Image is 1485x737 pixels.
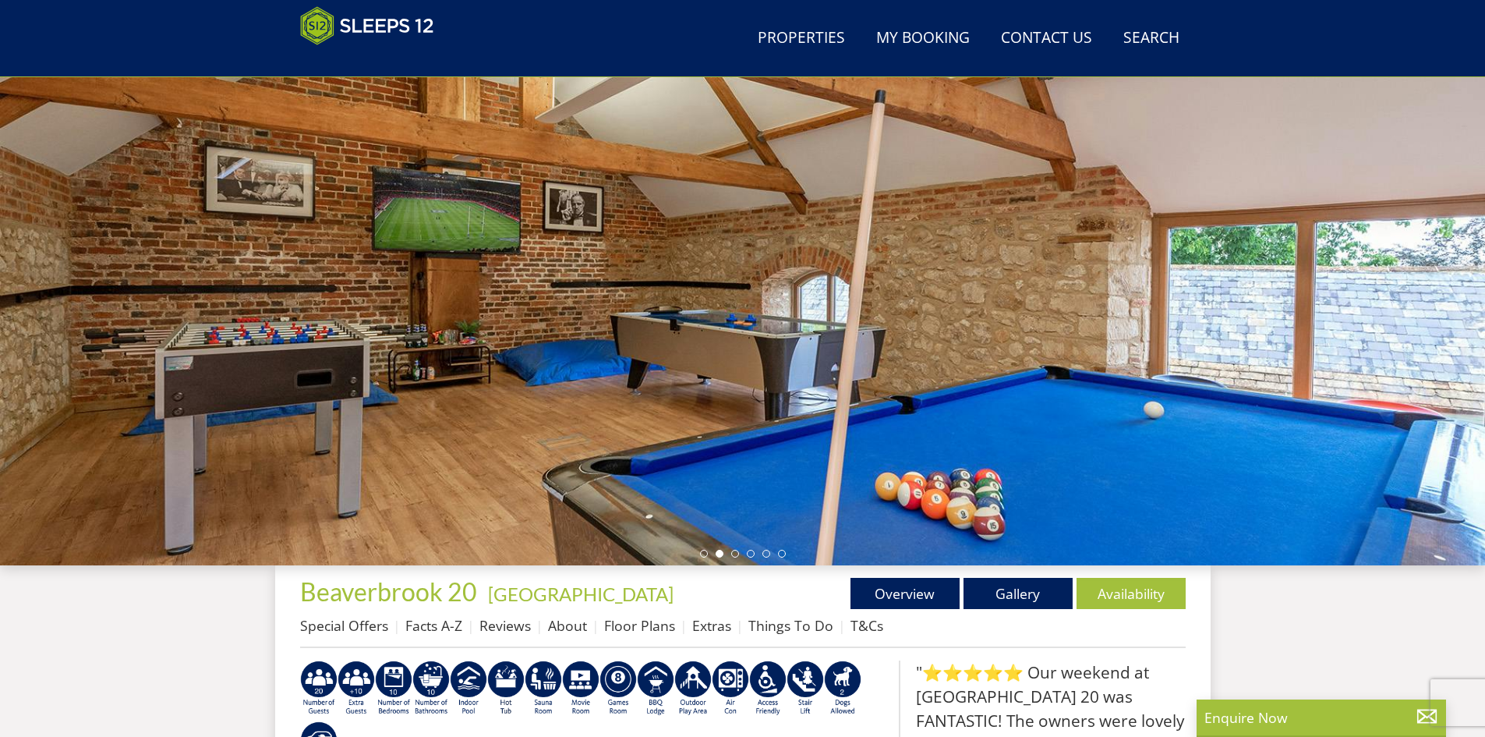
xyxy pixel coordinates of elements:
[1204,707,1438,728] p: Enquire Now
[375,661,412,717] img: AD_4nXfZxIz6BQB9SA1qRR_TR-5tIV0ZeFY52bfSYUXaQTY3KXVpPtuuoZT3Ql3RNthdyy4xCUoonkMKBfRi__QKbC4gcM_TO...
[748,616,833,635] a: Things To Do
[300,576,477,607] span: Beaverbrook 20
[405,616,462,635] a: Facts A-Z
[604,616,675,635] a: Floor Plans
[488,583,674,605] a: [GEOGRAPHIC_DATA]
[850,578,960,609] a: Overview
[712,661,749,717] img: AD_4nXdwraYVZ2fjjsozJ3MSjHzNlKXAQZMDIkuwYpBVn5DeKQ0F0MOgTPfN16CdbbfyNhSuQE5uMlSrE798PV2cbmCW5jN9_...
[412,661,450,717] img: AD_4nXfvn8RXFi48Si5WD_ef5izgnipSIXhRnV2E_jgdafhtv5bNmI08a5B0Z5Dh6wygAtJ5Dbjjt2cCuRgwHFAEvQBwYj91q...
[850,616,883,635] a: T&Cs
[692,616,731,635] a: Extras
[749,661,787,717] img: AD_4nXe3VD57-M2p5iq4fHgs6WJFzKj8B0b3RcPFe5LKK9rgeZlFmFoaMJPsJOOJzc7Q6RMFEqsjIZ5qfEJu1txG3QLmI_2ZW...
[963,578,1073,609] a: Gallery
[300,616,388,635] a: Special Offers
[487,661,525,717] img: AD_4nXcpX5uDwed6-YChlrI2BYOgXwgg3aqYHOhRm0XfZB-YtQW2NrmeCr45vGAfVKUq4uWnc59ZmEsEzoF5o39EWARlT1ewO...
[751,21,851,56] a: Properties
[787,661,824,717] img: AD_4nXeNuZ_RiRi883_nkolMQv9HCerd22NI0v1hHLGItzVV83AiNu4h--QJwUvANPnw_Sp7q9QsgAklTwjKkl_lqMaKwvT9Z...
[482,583,674,605] span: -
[300,661,338,717] img: AD_4nXe1hmHv4RwFZmJZoT7PU21_UdiT1KgGPh4q8mnJRrwVib1rpNG3PULgXhEdpKr8nEJZIBXjOu5x_-RPAN_1kgJuQCgcO...
[1117,21,1186,56] a: Search
[300,6,434,45] img: Sleeps 12
[599,661,637,717] img: AD_4nXdrZMsjcYNLGsKuA84hRzvIbesVCpXJ0qqnwZoX5ch9Zjv73tWe4fnFRs2gJ9dSiUubhZXckSJX_mqrZBmYExREIfryF...
[300,576,482,607] a: Beaverbrook 20
[674,661,712,717] img: AD_4nXfjdDqPkGBf7Vpi6H87bmAUe5GYCbodrAbU4sf37YN55BCjSXGx5ZgBV7Vb9EJZsXiNVuyAiuJUB3WVt-w9eJ0vaBcHg...
[995,21,1098,56] a: Contact Us
[479,616,531,635] a: Reviews
[562,661,599,717] img: AD_4nXcMx2CE34V8zJUSEa4yj9Pppk-n32tBXeIdXm2A2oX1xZoj8zz1pCuMiQujsiKLZDhbHnQsaZvA37aEfuFKITYDwIrZv...
[824,661,861,717] img: AD_4nXe7_8LrJK20fD9VNWAdfykBvHkWcczWBt5QOadXbvIwJqtaRaRf-iI0SeDpMmH1MdC9T1Vy22FMXzzjMAvSuTB5cJ7z5...
[870,21,976,56] a: My Booking
[637,661,674,717] img: AD_4nXfdu1WaBqbCvRx5dFd3XGC71CFesPHPPZknGuZzXQvBzugmLudJYyY22b9IpSVlKbnRjXo7AJLKEyhYodtd_Fvedgm5q...
[450,661,487,717] img: AD_4nXei2dp4L7_L8OvME76Xy1PUX32_NMHbHVSts-g-ZAVb8bILrMcUKZI2vRNdEqfWP017x6NFeUMZMqnp0JYknAB97-jDN...
[1077,578,1186,609] a: Availability
[292,55,456,68] iframe: Customer reviews powered by Trustpilot
[525,661,562,717] img: AD_4nXdjbGEeivCGLLmyT_JEP7bTfXsjgyLfnLszUAQeQ4RcokDYHVBt5R8-zTDbAVICNoGv1Dwc3nsbUb1qR6CAkrbZUeZBN...
[548,616,587,635] a: About
[338,661,375,717] img: AD_4nXfDO4U1OSapPhJPVoI-wGywE1bp9_AbgJNbhHjjO3uJ67QxWqFxtKMUxE6_6QvFb5ierIngYkq3fPhxD4ngXginNLli2...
